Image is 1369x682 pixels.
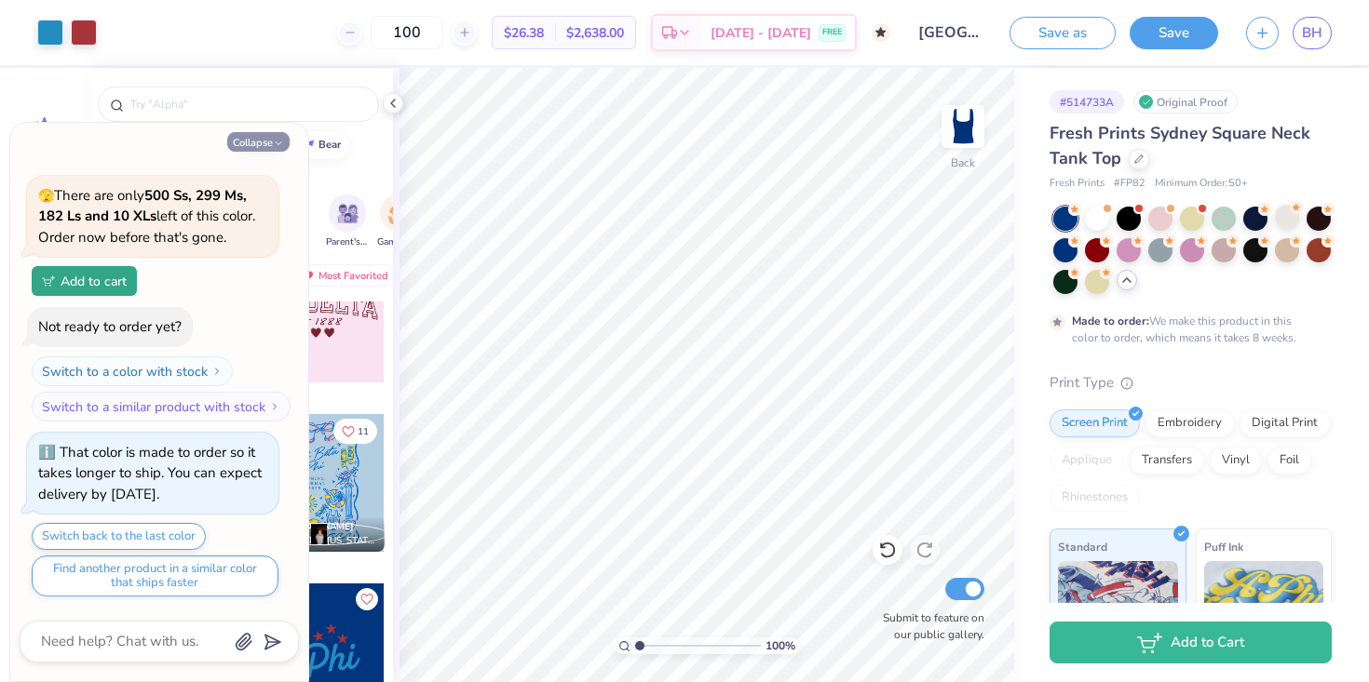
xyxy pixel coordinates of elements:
button: Find another product in a similar color that ships faster [32,555,278,596]
div: Transfers [1130,447,1204,475]
button: Like [333,419,377,444]
a: BH [1293,17,1332,49]
button: filter button [326,194,369,249]
span: [DATE] - [DATE] [711,23,811,43]
div: Screen Print [1050,409,1140,437]
strong: Made to order: [1072,314,1149,328]
div: Most Favorited [291,264,397,287]
div: Back [951,154,975,171]
div: That color is made to order so it takes longer to ship. You can expect delivery by [DATE]. [38,443,262,503]
button: Like [356,588,378,610]
button: bear [290,131,349,159]
span: Standard [1058,537,1107,556]
span: Fresh Prints [1050,176,1105,192]
span: Minimum Order: 50 + [1155,176,1248,192]
img: Back [944,108,982,145]
button: Save [1130,17,1218,49]
img: Puff Ink [1204,561,1324,654]
div: Rhinestones [1050,484,1140,512]
label: Submit to feature on our public gallery. [873,609,984,643]
input: Untitled Design [904,14,996,51]
span: 11 [358,427,369,436]
button: Save as [1010,17,1116,49]
img: Add to cart [42,275,55,287]
button: Add to Cart [1050,622,1332,663]
span: There are only left of this color. Order now before that's gone. [38,186,255,247]
span: 100 % [766,637,795,654]
span: Game Day [377,235,420,249]
div: Foil [1267,447,1311,475]
input: – – [371,16,443,49]
span: $2,638.00 [566,23,624,43]
img: Switch to a similar product with stock [269,401,280,412]
span: BH [1302,22,1322,44]
button: Switch to a color with stock [32,356,233,386]
div: filter for Game Day [377,194,420,249]
button: Collapse [227,132,290,152]
div: We make this product in this color to order, which means it takes 8 weeks. [1072,313,1301,346]
span: 🫣 [38,187,54,205]
button: Switch to a similar product with stock [32,392,291,421]
div: Original Proof [1133,90,1238,114]
div: Vinyl [1210,447,1262,475]
input: Try "Alpha" [129,95,367,114]
button: Switch back to the last color [32,523,206,550]
img: Switch to a color with stock [211,366,223,377]
div: Embroidery [1145,409,1234,437]
button: Add to cart [32,266,137,296]
div: bear [319,140,341,150]
span: Puff Ink [1204,537,1243,556]
span: # FP82 [1114,176,1145,192]
span: [PERSON_NAME] [277,520,354,533]
button: filter button [377,194,420,249]
span: Parent's Weekend [326,235,369,249]
div: Applique [1050,447,1124,475]
span: Pi Beta Phi, [US_STATE][GEOGRAPHIC_DATA] [277,534,377,548]
div: Not ready to order yet? [38,317,182,336]
img: Parent's Weekend Image [337,203,359,224]
img: Standard [1058,561,1178,654]
span: Fresh Prints Sydney Square Neck Tank Top [1050,122,1310,169]
span: FREE [822,26,842,39]
div: Digital Print [1240,409,1330,437]
div: # 514733A [1050,90,1124,114]
div: filter for Parent's Weekend [326,194,369,249]
div: Print Type [1050,372,1332,394]
span: $26.38 [504,23,544,43]
img: Game Day Image [388,203,410,224]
